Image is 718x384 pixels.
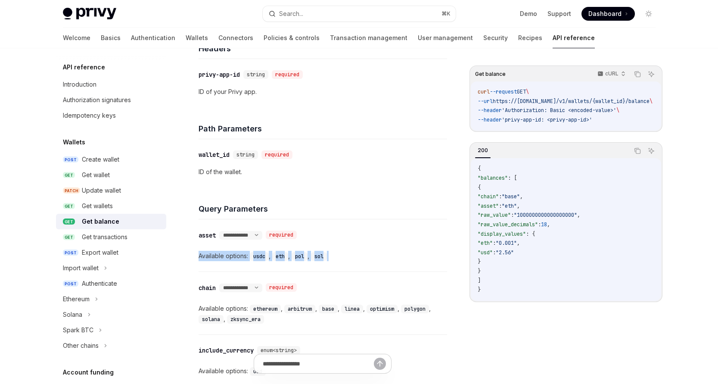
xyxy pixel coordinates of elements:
[632,69,643,80] button: Copy the contents from the code block
[478,98,493,105] span: --url
[642,7,656,21] button: Toggle dark mode
[56,77,166,92] a: Introduction
[63,172,75,178] span: GET
[199,251,447,261] div: Available options:
[367,305,398,313] code: optimism
[63,340,99,351] div: Other chains
[475,71,506,78] span: Get balance
[547,9,571,18] a: Support
[82,201,113,211] div: Get wallets
[199,43,447,54] h4: Headers
[63,203,75,209] span: GET
[56,198,166,214] a: GETGet wallets
[82,232,127,242] div: Get transactions
[341,303,367,314] div: ,
[478,258,481,265] span: }
[63,367,114,378] h5: Account funding
[367,303,401,314] div: ,
[401,303,432,314] div: ,
[577,212,580,219] span: ,
[199,346,254,355] div: include_currency
[63,137,85,147] h5: Wallets
[63,219,75,225] span: GET
[284,303,319,314] div: ,
[56,152,166,167] a: POSTCreate wallet
[547,221,550,228] span: ,
[478,221,538,228] span: "raw_value_decimals"
[593,67,629,81] button: cURL
[493,240,496,247] span: :
[266,283,297,292] div: required
[63,156,78,163] span: POST
[236,151,255,158] span: string
[511,212,514,219] span: :
[56,108,166,123] a: Idempotency keys
[478,212,511,219] span: "raw_value"
[199,284,216,292] div: chain
[478,249,493,256] span: "usd"
[63,95,131,105] div: Authorization signatures
[63,294,90,304] div: Ethereum
[517,88,526,95] span: GET
[526,88,529,95] span: \
[56,92,166,108] a: Authorization signatures
[475,145,491,156] div: 200
[82,185,121,196] div: Update wallet
[441,10,451,17] span: ⌘ K
[502,107,616,114] span: 'Authorization: Basic <encoded-value>'
[63,62,105,72] h5: API reference
[101,28,121,48] a: Basics
[250,252,269,261] code: usdc
[499,203,502,209] span: :
[374,358,386,370] button: Send message
[261,150,292,159] div: required
[518,28,542,48] a: Recipes
[588,9,622,18] span: Dashboard
[478,88,490,95] span: curl
[319,303,341,314] div: ,
[478,107,502,114] span: --header
[82,278,117,289] div: Authenticate
[63,325,93,335] div: Spark BTC
[131,28,175,48] a: Authentication
[250,251,272,261] div: ,
[63,187,80,194] span: PATCH
[199,303,447,324] div: Available options:
[199,231,216,240] div: asset
[56,183,166,198] a: PATCHUpdate wallet
[478,193,499,200] span: "chain"
[199,314,227,324] div: ,
[520,193,523,200] span: ,
[478,286,481,293] span: }
[605,70,619,77] p: cURL
[250,305,281,313] code: ethereum
[483,28,508,48] a: Security
[502,203,517,209] span: "eth"
[502,116,592,123] span: 'privy-app-id: <privy-app-id>'
[266,231,297,239] div: required
[517,240,520,247] span: ,
[263,6,456,22] button: Search...⌘K
[63,79,96,90] div: Introduction
[63,263,99,273] div: Import wallet
[319,305,338,313] code: base
[581,7,635,21] a: Dashboard
[199,167,447,177] p: ID of the wallet.
[478,184,481,191] span: {
[199,150,230,159] div: wallet_id
[272,252,288,261] code: eth
[63,250,78,256] span: POST
[508,175,517,181] span: : [
[82,247,118,258] div: Export wallet
[272,251,292,261] div: ,
[526,231,535,237] span: : {
[186,28,208,48] a: Wallets
[56,214,166,229] a: GETGet balance
[82,170,110,180] div: Get wallet
[264,28,320,48] a: Policies & controls
[493,249,496,256] span: :
[272,70,303,79] div: required
[646,145,657,156] button: Ask AI
[401,305,429,313] code: polygon
[493,98,650,105] span: https://[DOMAIN_NAME]/v1/wallets/{wallet_id}/balance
